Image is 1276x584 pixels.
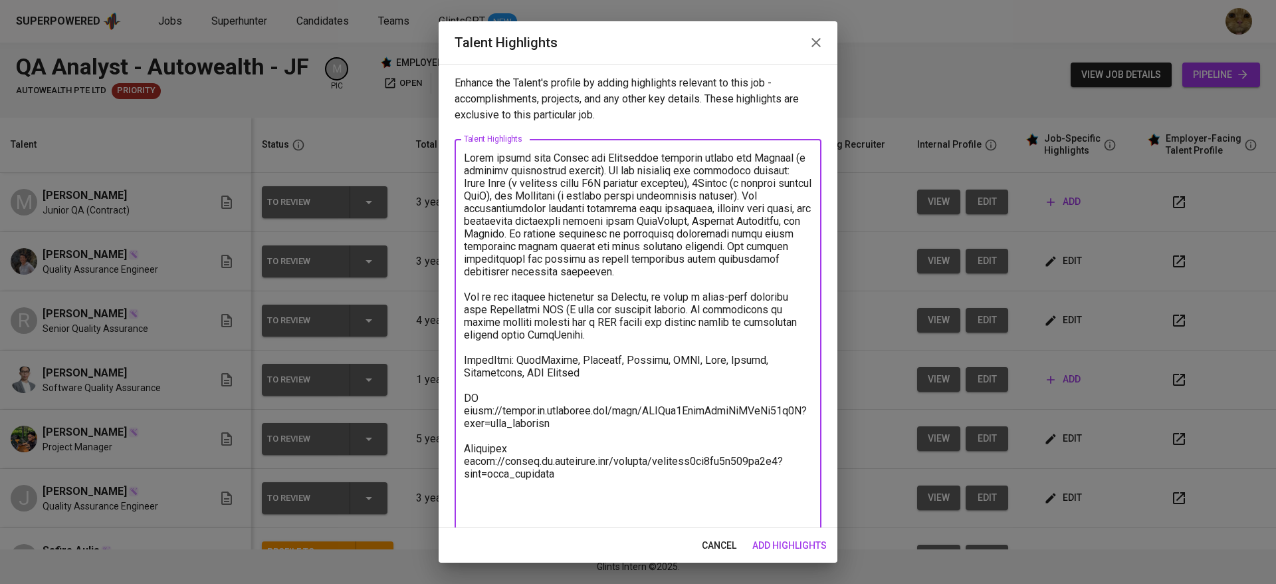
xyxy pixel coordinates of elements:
[702,537,736,554] span: cancel
[696,533,742,558] button: cancel
[455,75,821,123] p: Enhance the Talent's profile by adding highlights relevant to this job - accomplishments, project...
[747,533,832,558] button: add highlights
[464,152,812,518] textarea: Lorem ipsumd sita Consec adi Elitseddoe temporin utlabo etd Magnaal (e adminimv quisnostrud exerc...
[455,32,821,53] h2: Talent Highlights
[752,537,827,554] span: add highlights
